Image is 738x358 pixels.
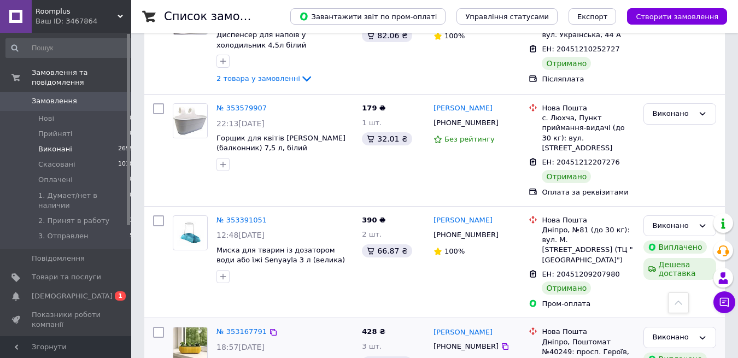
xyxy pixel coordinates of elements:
span: Створити замовлення [636,13,718,21]
span: Показники роботи компанії [32,310,101,330]
span: Оплачені [38,175,73,185]
span: Виконані [38,144,72,154]
span: Замовлення та повідомлення [32,68,131,87]
a: Горщик для квітів [PERSON_NAME] (балконник) 7,5 л, білий [216,134,345,152]
div: [PHONE_NUMBER] [431,116,501,130]
div: Нова Пошта [542,215,634,225]
span: Експорт [577,13,608,21]
a: 2 товара у замовленні [216,74,313,83]
div: Пром-оплата [542,299,634,309]
div: Нова Пошта [542,103,634,113]
span: 3 шт. [362,342,382,350]
div: Післяплата [542,74,634,84]
span: 2 шт. [362,230,382,238]
span: 1 шт. [362,119,382,127]
a: Фото товару [173,215,208,250]
span: 2699 [118,144,133,154]
span: Скасовані [38,160,75,169]
div: Отримано [542,170,591,183]
span: 100% [444,32,465,40]
a: Диспенсер для напоїв у холодильник 4,5л білий [216,31,306,49]
h1: Список замовлень [164,10,275,23]
span: Замовлення [32,96,77,106]
span: Повідомлення [32,254,85,263]
a: [PERSON_NAME] [434,215,493,226]
span: Roomplus [36,7,118,16]
div: с. Люхча, Пункт приймання-видачі (до 30 кг): вул. [STREET_ADDRESS] [542,113,634,153]
span: 22:13[DATE] [216,119,265,128]
div: Виконано [653,332,694,343]
span: ЕН: 20451212207276 [542,158,619,166]
div: Виконано [653,220,694,232]
div: Дешева доставка [643,258,716,280]
span: 179 ₴ [362,104,385,112]
img: Фото товару [173,104,207,138]
a: Фото товару [173,103,208,138]
span: Без рейтингу [444,135,495,143]
span: 2. Принят в работу [38,216,109,226]
div: 32.01 ₴ [362,132,412,145]
div: Нова Пошта [542,327,634,337]
span: 1018 [118,160,133,169]
div: 82.06 ₴ [362,29,412,42]
div: Дніпро, №81 (до 30 кг): вул. М. [STREET_ADDRESS] (ТЦ "[GEOGRAPHIC_DATA]") [542,225,634,265]
button: Експорт [569,8,617,25]
span: 1 [115,291,126,301]
div: Ваш ID: 3467864 [36,16,131,26]
div: Оплата за реквізитами [542,187,634,197]
div: Отримано [542,57,591,70]
a: № 353391051 [216,216,267,224]
button: Чат з покупцем [713,291,735,313]
span: 3. Отправлен [38,231,89,241]
span: Управління статусами [465,13,549,21]
button: Створити замовлення [627,8,727,25]
a: № 353579907 [216,104,267,112]
span: 2 товара у замовленні [216,74,300,83]
span: Товари та послуги [32,272,101,282]
span: ЕН: 20451209207980 [542,270,619,278]
span: 1. Думает/нет в наличии [38,191,130,210]
a: [PERSON_NAME] [434,327,493,338]
a: Створити замовлення [616,12,727,20]
input: Пошук [5,38,134,58]
span: Нові [38,114,54,124]
div: [PHONE_NUMBER] [431,339,501,354]
img: Фото товару [177,216,204,250]
span: 390 ₴ [362,216,385,224]
div: Виплачено [643,240,707,254]
span: Завантажити звіт по пром-оплаті [299,11,437,21]
a: № 353167791 [216,327,267,336]
span: 18:57[DATE] [216,343,265,351]
div: Отримано [542,281,591,295]
span: Прийняті [38,129,72,139]
span: [DEMOGRAPHIC_DATA] [32,291,113,301]
button: Управління статусами [456,8,558,25]
span: ЕН: 20451210252727 [542,45,619,53]
a: [PERSON_NAME] [434,103,493,114]
div: [PHONE_NUMBER] [431,228,501,242]
span: 100% [444,247,465,255]
div: Виконано [653,108,694,120]
div: 66.87 ₴ [362,244,412,257]
span: 12:48[DATE] [216,231,265,239]
button: Завантажити звіт по пром-оплаті [290,8,446,25]
a: Миска для тварин із дозатором води або їжі Senyayla 3 л (велика) [216,246,345,265]
span: 428 ₴ [362,327,385,336]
